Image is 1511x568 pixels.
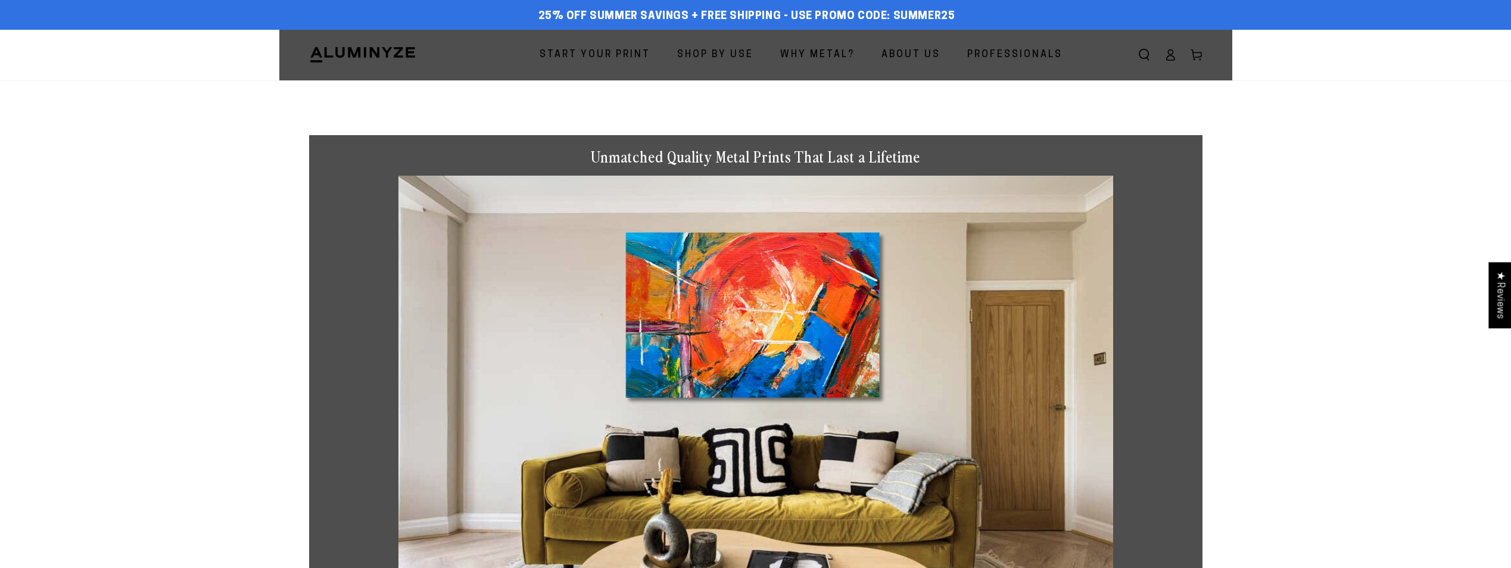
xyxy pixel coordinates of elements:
a: Professionals [958,39,1071,71]
a: About Us [873,39,949,71]
a: Start Your Print [531,39,659,71]
span: Shop By Use [677,46,753,64]
span: 25% off Summer Savings + Free Shipping - Use Promo Code: SUMMER25 [538,10,955,23]
a: Shop By Use [668,39,762,71]
summary: Search our site [1131,42,1157,68]
span: About Us [881,46,940,64]
h1: Metal Prints [309,80,1202,111]
span: Professionals [967,46,1063,64]
h1: Unmatched Quality Metal Prints That Last a Lifetime [398,147,1113,167]
div: Click to open Judge.me floating reviews tab [1488,262,1511,328]
span: Why Metal? [780,46,855,64]
a: Why Metal? [771,39,864,71]
img: Aluminyze [309,46,416,64]
span: Start Your Print [540,46,650,64]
